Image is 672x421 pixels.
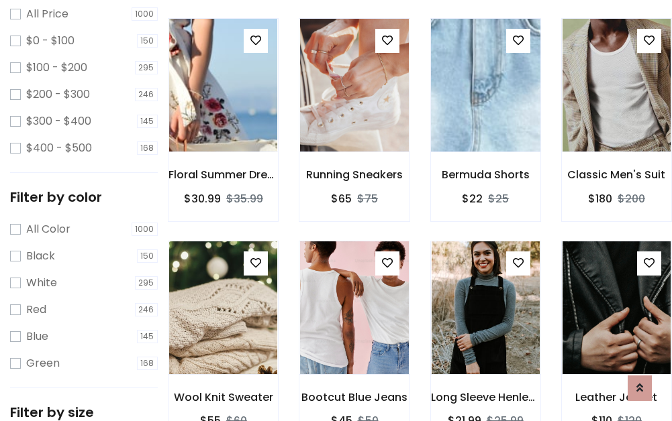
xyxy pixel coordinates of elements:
[135,303,158,316] span: 246
[462,192,483,205] h6: $22
[299,168,409,181] h6: Running Sneakers
[137,34,158,48] span: 150
[488,191,509,206] del: $25
[26,60,87,76] label: $100 - $200
[26,302,46,318] label: Red
[137,115,158,128] span: 145
[137,141,158,155] span: 168
[588,192,612,205] h6: $180
[26,355,60,371] label: Green
[26,275,57,291] label: White
[299,391,409,404] h6: Bootcut Blue Jeans
[226,191,263,206] del: $35.99
[135,276,158,290] span: 295
[169,391,278,404] h6: Wool Knit Sweater
[618,191,645,206] del: $200
[26,113,91,129] label: $300 - $400
[26,248,55,264] label: Black
[169,168,278,181] h6: Floral Summer Dress
[10,404,158,420] h5: Filter by size
[137,249,158,263] span: 150
[132,223,158,236] span: 1000
[132,7,158,21] span: 1000
[135,88,158,101] span: 246
[562,391,671,404] h6: Leather Jacket
[357,191,378,206] del: $75
[135,61,158,74] span: 295
[26,140,92,156] label: $400 - $500
[562,168,671,181] h6: Classic Men's Suit
[26,86,90,103] label: $200 - $300
[431,391,540,404] h6: Long Sleeve Henley T-Shirt
[331,192,352,205] h6: $65
[26,33,75,49] label: $0 - $100
[137,357,158,370] span: 168
[137,330,158,343] span: 145
[10,189,158,205] h5: Filter by color
[26,221,70,237] label: All Color
[431,168,540,181] h6: Bermuda Shorts
[26,6,68,22] label: All Price
[184,192,221,205] h6: $30.99
[26,328,48,345] label: Blue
